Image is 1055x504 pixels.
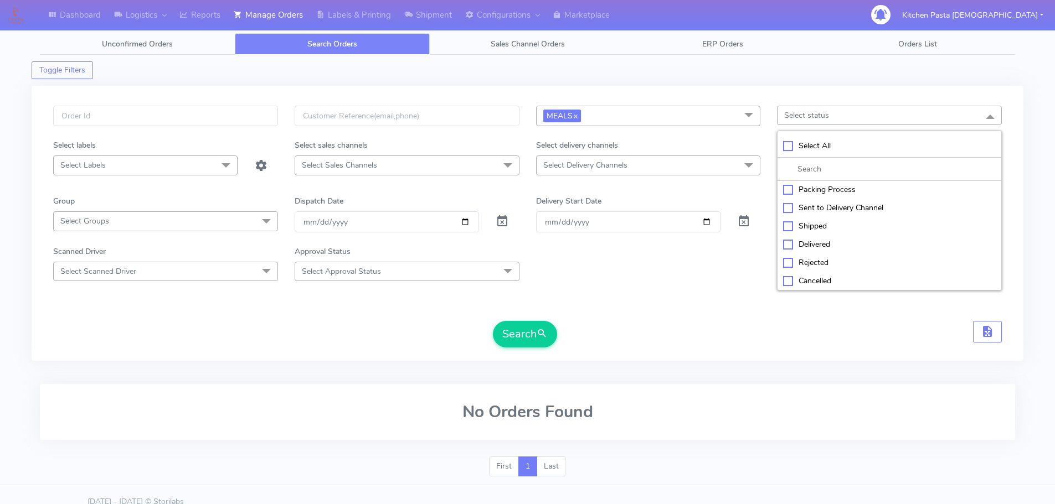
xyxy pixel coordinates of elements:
[536,139,618,151] label: Select delivery channels
[783,275,996,287] div: Cancelled
[783,202,996,214] div: Sent to Delivery Channel
[784,110,829,121] span: Select status
[302,160,377,170] span: Select Sales Channels
[40,33,1015,55] ul: Tabs
[783,184,996,195] div: Packing Process
[295,139,368,151] label: Select sales channels
[894,4,1052,27] button: Kitchen Pasta [DEMOGRAPHIC_DATA]
[783,140,996,152] div: Select All
[60,216,109,226] span: Select Groups
[898,39,937,49] span: Orders List
[53,403,1002,421] h2: No Orders Found
[295,246,351,257] label: Approval Status
[53,246,106,257] label: Scanned Driver
[783,163,996,175] input: multiselect-search
[491,39,565,49] span: Sales Channel Orders
[783,257,996,268] div: Rejected
[543,110,581,122] span: MEALS
[783,238,996,250] div: Delivered
[60,266,136,277] span: Select Scanned Driver
[702,39,743,49] span: ERP Orders
[102,39,173,49] span: Unconfirmed Orders
[295,106,519,126] input: Customer Reference(email,phone)
[518,456,537,476] a: 1
[53,139,96,151] label: Select labels
[60,160,106,170] span: Select Labels
[783,220,996,232] div: Shipped
[307,39,357,49] span: Search Orders
[53,195,75,207] label: Group
[543,160,627,170] span: Select Delivery Channels
[302,266,381,277] span: Select Approval Status
[32,61,93,79] button: Toggle Filters
[536,195,601,207] label: Delivery Start Date
[295,195,343,207] label: Dispatch Date
[493,321,557,347] button: Search
[53,106,278,126] input: Order Id
[573,110,578,121] a: x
